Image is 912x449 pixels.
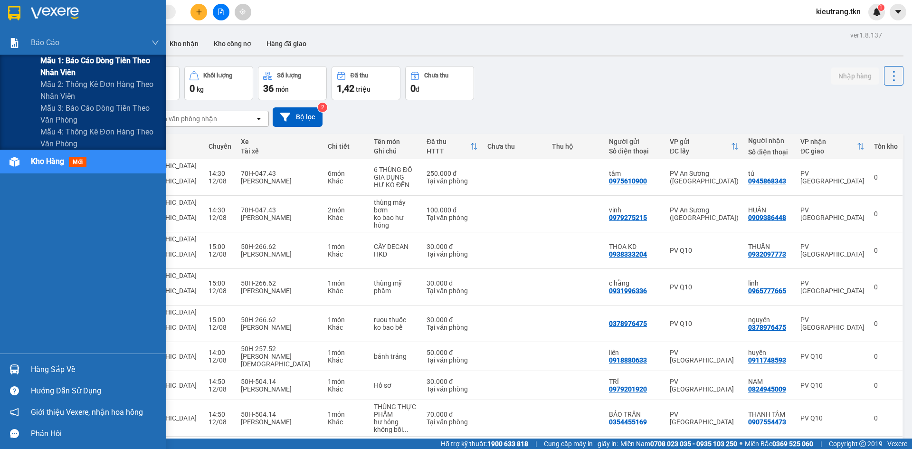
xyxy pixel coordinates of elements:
[374,279,417,295] div: thùng mỹ phẩm
[184,66,253,100] button: Khối lượng0kg
[441,439,528,449] span: Hỗ trợ kỹ thuật:
[874,173,898,181] div: 0
[609,411,660,418] div: BẢO TRÂN
[241,243,319,250] div: 50H-266.62
[31,37,59,48] span: Báo cáo
[259,32,314,55] button: Hàng đã giao
[328,349,364,356] div: 1 món
[318,103,327,112] sup: 2
[748,316,791,324] div: nguyên
[8,6,20,20] img: logo-vxr
[209,411,231,418] div: 14:50
[241,411,319,418] div: 50H-504.14
[328,385,364,393] div: Khác
[427,378,478,385] div: 30.000 đ
[427,385,478,393] div: Tại văn phòng
[241,279,319,287] div: 50H-266.62
[748,137,791,144] div: Người nhận
[241,147,319,155] div: Tài xế
[9,364,19,374] img: warehouse-icon
[152,114,217,124] div: Chọn văn phòng nhận
[203,72,232,79] div: Khối lượng
[859,440,866,447] span: copyright
[263,83,274,94] span: 36
[374,353,417,360] div: bánh tráng
[255,115,263,123] svg: open
[427,411,478,418] div: 70.000 đ
[422,134,483,159] th: Toggle SortBy
[748,349,791,356] div: huyền
[748,177,786,185] div: 0945868343
[544,439,618,449] span: Cung cấp máy in - giấy in:
[374,166,417,181] div: 6 THÙNG ĐỒ GIA DỤNG
[427,138,470,145] div: Đã thu
[487,440,528,448] strong: 1900 633 818
[209,418,231,426] div: 12/08
[10,408,19,417] span: notification
[427,418,478,426] div: Tại văn phòng
[328,243,364,250] div: 1 món
[609,243,660,250] div: THOA KD
[328,206,364,214] div: 2 món
[874,247,898,254] div: 0
[800,147,857,155] div: ĐC giao
[374,181,417,189] div: HƯ KO ĐỀN
[31,363,159,377] div: Hàng sắp về
[800,170,864,185] div: PV [GEOGRAPHIC_DATA]
[405,66,474,100] button: Chưa thu0đ
[31,384,159,398] div: Hướng dẫn sử dụng
[748,378,791,385] div: NAM
[410,83,416,94] span: 0
[609,356,647,364] div: 0918880633
[190,83,195,94] span: 0
[209,324,231,331] div: 12/08
[241,316,319,324] div: 50H-266.62
[328,411,364,418] div: 1 món
[800,382,864,389] div: PV Q10
[10,429,19,438] span: message
[197,86,204,93] span: kg
[196,9,202,15] span: plus
[328,287,364,295] div: Khác
[374,316,417,324] div: ruou thuốc
[427,356,478,364] div: Tại văn phòng
[209,385,231,393] div: 12/08
[609,170,660,177] div: tâm
[40,78,159,102] span: Mẫu 2: Thống kê đơn hàng theo nhân viên
[894,8,902,16] span: caret-down
[874,414,898,422] div: 0
[427,214,478,221] div: Tại văn phòng
[800,353,864,360] div: PV Q10
[374,147,417,155] div: Ghi chú
[427,147,470,155] div: HTTT
[328,214,364,221] div: Khác
[874,143,898,150] div: Tồn kho
[337,83,354,94] span: 1,42
[9,38,19,48] img: solution-icon
[239,9,246,15] span: aim
[427,279,478,287] div: 30.000 đ
[258,66,327,100] button: Số lượng36món
[351,72,368,79] div: Đã thu
[609,177,647,185] div: 0975610900
[209,287,231,295] div: 12/08
[374,214,417,229] div: ko bao hư hỏng
[241,378,319,385] div: 50H-504.14
[879,4,883,11] span: 1
[748,250,786,258] div: 0932097773
[670,247,739,254] div: PV Q10
[800,243,864,258] div: PV [GEOGRAPHIC_DATA]
[209,378,231,385] div: 14:50
[609,320,647,327] div: 0378976475
[748,279,791,287] div: linh
[374,403,417,418] div: THÙNG THỰC PHẨM
[800,414,864,422] div: PV Q10
[328,177,364,185] div: Khác
[748,206,791,214] div: HUẤN
[878,4,884,11] sup: 1
[427,243,478,250] div: 30.000 đ
[328,378,364,385] div: 1 món
[241,138,319,145] div: Xe
[650,440,737,448] strong: 0708 023 035 - 0935 103 250
[241,250,319,258] div: [PERSON_NAME]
